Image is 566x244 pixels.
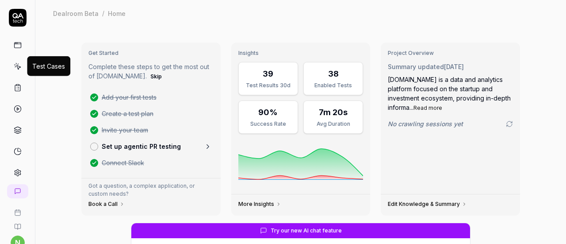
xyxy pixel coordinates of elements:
[258,106,278,118] div: 90%
[506,120,513,128] a: Go to crawling settings
[102,9,104,18] div: /
[388,50,513,57] h3: Project Overview
[388,63,444,70] span: Summary updated
[444,63,464,70] time: [DATE]
[309,81,357,89] div: Enabled Tests
[88,50,214,57] h3: Get Started
[388,201,467,208] a: Edit Knowledge & Summary
[244,81,292,89] div: Test Results 30d
[102,142,181,151] p: Set up agentic PR testing
[413,104,442,112] button: Read more
[328,68,339,80] div: 38
[244,120,292,128] div: Success Rate
[53,9,99,18] div: Dealroom Beta
[4,216,31,230] a: Documentation
[271,227,342,235] span: Try our new AI chat feature
[319,106,348,118] div: 7m 20s
[88,182,214,198] p: Got a question, a complex application, or custom needs?
[32,62,65,71] div: Test Cases
[88,201,125,208] a: Book a Call
[388,76,511,111] span: [DOMAIN_NAME] is a data and analytics platform focused on the startup and investment ecosystem, p...
[88,62,214,82] p: Complete these steps to get the most out of [DOMAIN_NAME].
[238,50,363,57] h3: Insights
[238,201,281,208] a: More Insights
[108,9,126,18] div: Home
[4,202,31,216] a: Book a call with us
[263,68,273,80] div: 39
[309,120,357,128] div: Avg Duration
[149,71,164,82] button: Skip
[7,184,28,198] a: New conversation
[388,119,463,128] span: No crawling sessions yet
[87,138,215,155] a: Set up agentic PR testing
